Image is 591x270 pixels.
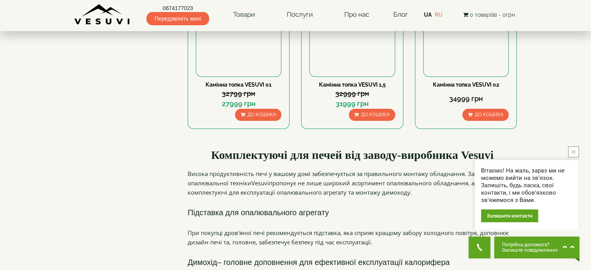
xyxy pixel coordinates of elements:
a: Камінна топка VESUVI 01 [206,82,272,88]
button: Chat button [494,237,579,258]
button: До кошика [235,109,281,121]
span: 0 товар(ів) - 0грн [469,12,514,18]
a: Блог [393,10,408,18]
span: Залиште повідомлення [502,247,558,253]
div: 34999 грн [423,94,509,104]
div: 32999 грн [309,89,395,99]
div: Вітаємо! На жаль, зараз ми не можемо вийти на зв'язок. Залишіть, будь ласка, свої контакти, і ми ... [481,167,572,204]
div: 31999 грн [309,99,395,109]
span: Димохід [188,258,217,267]
button: До кошика [349,109,395,121]
span: До кошика [247,112,276,117]
a: 0674177023 [146,4,209,12]
div: 27999 грн [196,99,281,109]
span: До кошика [361,112,390,117]
button: close button [568,146,579,157]
span: Потрібна допомога? [502,242,558,247]
span: Комплектуючі для печей від заводу-виробника [211,148,458,161]
a: UA [424,12,432,18]
a: Послуги [279,6,320,24]
div: 32799 грн [196,89,281,99]
span: Передзвоніть мені [146,12,209,25]
span: Підставка для опалювального агрегату [188,208,329,217]
button: До кошика [462,109,509,121]
div: Залишити контакти [481,209,538,222]
a: Про нас [336,6,377,24]
h3: – головне доповнення для ефективної експлуатації калорифера [188,254,517,270]
a: Камінна топка VESUVI 02 [433,82,499,88]
span: Vesuvi [251,179,269,187]
span: До кошика [474,112,503,117]
a: RU [435,12,443,18]
a: Камінна топка VESUVI 1,5 [319,82,386,88]
p: При покупці дров'яної печі рекомендується підставка, яка сприяє кращому забору холодного повітря,... [188,228,517,247]
a: Товари [225,6,263,24]
button: 0 товар(ів) - 0грн [460,10,517,19]
img: Завод VESUVI [74,4,131,25]
span: Vesuvi [461,148,493,161]
p: Висока продуктивність печі у вашому домі забезпечується за правильного монтажу обладнання. Завод ... [188,169,517,197]
button: Get Call button [469,237,490,258]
